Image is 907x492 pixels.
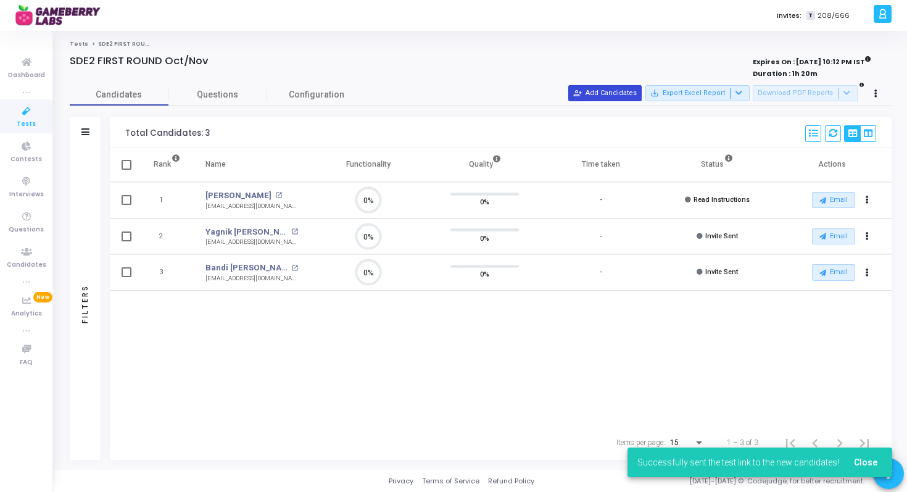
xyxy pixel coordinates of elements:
[600,195,602,206] div: -
[70,55,209,67] h4: SDE2 FIRST ROUND Oct/Nov
[582,157,620,171] div: Time taken
[70,40,88,48] a: Tests
[806,11,814,20] span: T
[858,264,876,281] button: Actions
[645,85,750,101] button: Export Excel Report
[141,254,193,291] td: 3
[480,231,489,244] span: 0%
[205,190,271,202] a: [PERSON_NAME]
[637,456,839,469] span: Successfully sent the test link to the new candidates!
[422,476,479,486] a: Terms of Service
[480,268,489,280] span: 0%
[9,190,44,200] span: Interviews
[844,125,876,142] div: View Options
[488,476,534,486] a: Refund Policy
[778,430,803,455] button: First page
[205,274,298,283] div: [EMAIL_ADDRESS][DOMAIN_NAME]
[15,3,108,28] img: logo
[854,457,877,467] span: Close
[480,196,489,208] span: 0%
[776,148,892,182] th: Actions
[205,226,288,238] a: Yagnik [PERSON_NAME]
[650,89,659,98] mat-icon: save_alt
[125,128,210,138] div: Total Candidates: 3
[7,260,46,270] span: Candidates
[98,40,180,48] span: SDE2 FIRST ROUND Oct/Nov
[858,228,876,245] button: Actions
[291,228,298,235] mat-icon: open_in_new
[705,232,738,240] span: Invite Sent
[659,148,775,182] th: Status
[275,192,282,199] mat-icon: open_in_new
[205,202,298,211] div: [EMAIL_ADDRESS][DOMAIN_NAME]
[812,264,855,280] button: Email
[11,309,42,319] span: Analytics
[9,225,44,235] span: Questions
[858,192,876,209] button: Actions
[600,231,602,242] div: -
[291,265,298,272] mat-icon: open_in_new
[141,148,193,182] th: Rank
[694,196,750,204] span: Read Instructions
[600,267,602,278] div: -
[705,268,738,276] span: Invite Sent
[205,157,226,171] div: Name
[310,148,426,182] th: Functionality
[10,154,42,165] span: Contests
[205,238,298,247] div: [EMAIL_ADDRESS][DOMAIN_NAME]
[844,451,887,473] button: Close
[573,89,582,98] mat-icon: person_add_alt
[812,192,855,208] button: Email
[753,54,871,67] strong: Expires On : [DATE] 10:12 PM IST
[818,10,850,21] span: 208/666
[168,88,267,101] span: Questions
[70,40,892,48] nav: breadcrumb
[17,119,36,130] span: Tests
[33,292,52,302] span: New
[426,148,542,182] th: Quality
[812,228,855,244] button: Email
[389,476,413,486] a: Privacy
[80,236,91,372] div: Filters
[20,357,33,368] span: FAQ
[753,85,858,101] button: Download PDF Reports
[289,88,344,101] span: Configuration
[827,430,852,455] button: Next page
[852,430,877,455] button: Last page
[777,10,801,21] label: Invites:
[753,69,818,78] strong: Duration : 1h 20m
[803,430,827,455] button: Previous page
[568,85,642,101] button: Add Candidates
[8,70,45,81] span: Dashboard
[205,262,288,274] a: Bandi [PERSON_NAME]
[70,88,168,101] span: Candidates
[141,219,193,255] td: 2
[141,182,193,219] td: 1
